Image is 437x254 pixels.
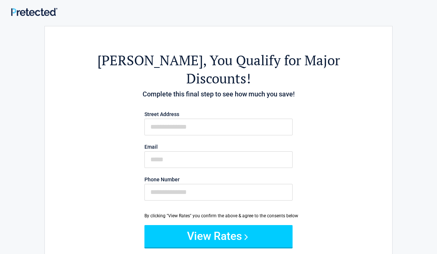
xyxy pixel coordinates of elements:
[144,225,293,247] button: View Rates
[144,177,293,182] label: Phone Number
[97,51,203,69] span: [PERSON_NAME]
[11,8,57,16] img: Main Logo
[144,144,293,149] label: Email
[144,212,293,219] div: By clicking "View Rates" you confirm the above & agree to the consents below
[144,112,293,117] label: Street Address
[86,89,351,99] h4: Complete this final step to see how much you save!
[86,51,351,88] h2: , You Qualify for Major Discounts!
